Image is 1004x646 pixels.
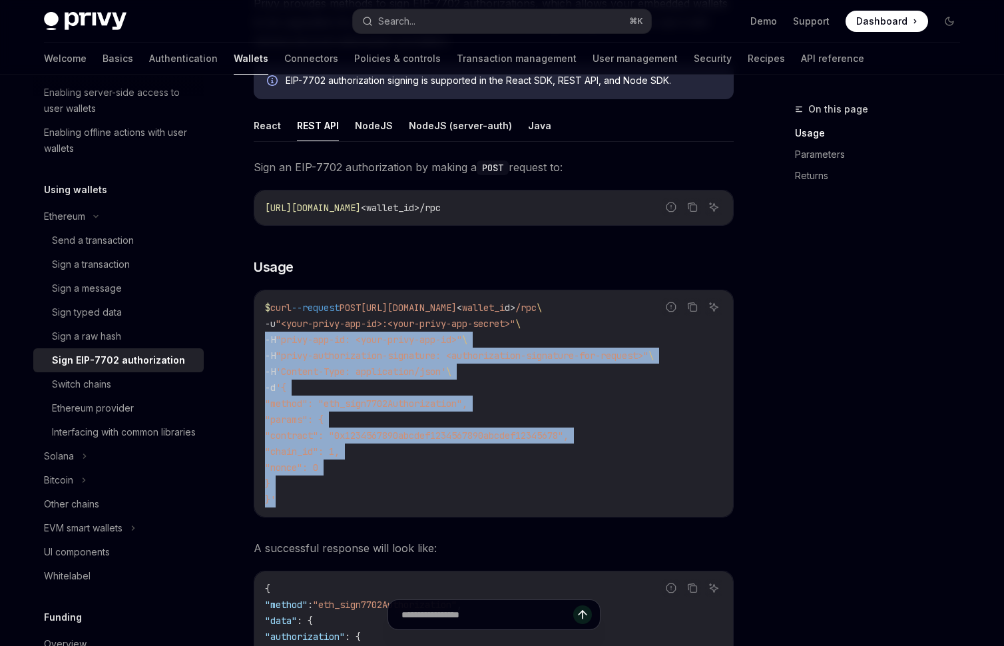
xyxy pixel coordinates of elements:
span: "method": "eth_sign7702Authorization", [265,398,467,410]
button: NodeJS [355,110,393,141]
button: Java [528,110,551,141]
a: UI components [33,540,204,564]
span: --request [292,302,340,314]
div: Sign a message [52,280,122,296]
button: Report incorrect code [662,198,680,216]
span: "contract": "0x1234567890abcdef1234567890abcdef12345678", [265,430,569,442]
div: Sign a transaction [52,256,130,272]
span: curl [270,302,292,314]
a: Sign a raw hash [33,324,204,348]
span: Dashboard [856,15,907,28]
a: Whitelabel [33,564,204,588]
div: UI components [44,544,110,560]
button: React [254,110,281,141]
span: < [457,302,462,314]
button: Ask AI [705,198,722,216]
button: REST API [297,110,339,141]
a: Send a transaction [33,228,204,252]
span: Usage [254,258,294,276]
span: -d [265,382,276,394]
button: Bitcoin [33,468,204,492]
button: Search...⌘K [353,9,651,33]
span: "chain_id": 1, [265,446,340,458]
span: "nonce": 0 [265,462,318,474]
a: Parameters [795,144,971,165]
a: Sign a transaction [33,252,204,276]
a: Dashboard [846,11,928,32]
span: '{ [276,382,286,394]
button: Copy the contents from the code block [684,298,701,316]
span: 'Content-Type: application/json' [276,366,446,378]
span: On this page [808,101,868,117]
img: dark logo [44,12,126,31]
div: Send a transaction [52,232,134,248]
div: Switch chains [52,376,111,392]
a: Authentication [149,43,218,75]
span: <wallet_id>/rpc [361,202,441,214]
code: POST [477,161,509,175]
span: "privy-authorization-signature: <authorization-signature-for-request>" [276,350,648,362]
span: \ [462,334,467,346]
a: API reference [801,43,864,75]
button: NodeJS (server-auth) [409,110,512,141]
span: A successful response will look like: [254,539,734,557]
button: Solana [33,444,204,468]
div: Ethereum provider [52,400,134,416]
span: -H [265,350,276,362]
a: Switch chains [33,372,204,396]
div: Bitcoin [44,472,73,488]
span: \ [648,350,654,362]
a: Returns [795,165,971,186]
a: Interfacing with common libraries [33,420,204,444]
a: Support [793,15,830,28]
span: [URL][DOMAIN_NAME] [361,302,457,314]
span: { [265,583,270,595]
button: Copy the contents from the code block [684,579,701,597]
button: Send message [573,605,592,624]
div: Ethereum [44,208,85,224]
span: }' [265,493,276,505]
div: Whitelabel [44,568,91,584]
a: Wallets [234,43,268,75]
span: -H [265,366,276,378]
a: Enabling server-side access to user wallets [33,81,204,121]
div: EVM smart wallets [44,520,123,536]
button: Copy the contents from the code block [684,198,701,216]
div: Sign EIP-7702 authorization [52,352,185,368]
a: Enabling offline actions with user wallets [33,121,204,161]
svg: Info [267,75,280,89]
a: User management [593,43,678,75]
span: -H [265,334,276,346]
h5: Using wallets [44,182,107,198]
a: Other chains [33,492,204,516]
a: Security [694,43,732,75]
span: \ [446,366,451,378]
h5: Funding [44,609,82,625]
div: Other chains [44,496,99,512]
a: Basics [103,43,133,75]
a: Ethereum provider [33,396,204,420]
button: Ethereum [33,204,204,228]
span: Sign an EIP-7702 authorization by making a request to: [254,158,734,176]
span: [URL][DOMAIN_NAME] [265,202,361,214]
div: Search... [378,13,415,29]
button: Report incorrect code [662,579,680,597]
span: $ [265,302,270,314]
span: ⌘ K [629,16,643,27]
a: Sign EIP-7702 authorization [33,348,204,372]
div: EIP-7702 authorization signing is supported in the React SDK, REST API, and Node SDK. [286,74,720,89]
a: Demo [750,15,777,28]
a: Connectors [284,43,338,75]
span: "privy-app-id: <your-privy-app-id>" [276,334,462,346]
span: \ [515,318,521,330]
div: Sign a raw hash [52,328,121,344]
a: Recipes [748,43,785,75]
div: Sign typed data [52,304,122,320]
button: Ask AI [705,579,722,597]
div: Solana [44,448,74,464]
button: Report incorrect code [662,298,680,316]
span: /rpc [515,302,537,314]
button: Toggle dark mode [939,11,960,32]
a: Sign a message [33,276,204,300]
div: Enabling offline actions with user wallets [44,125,196,157]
